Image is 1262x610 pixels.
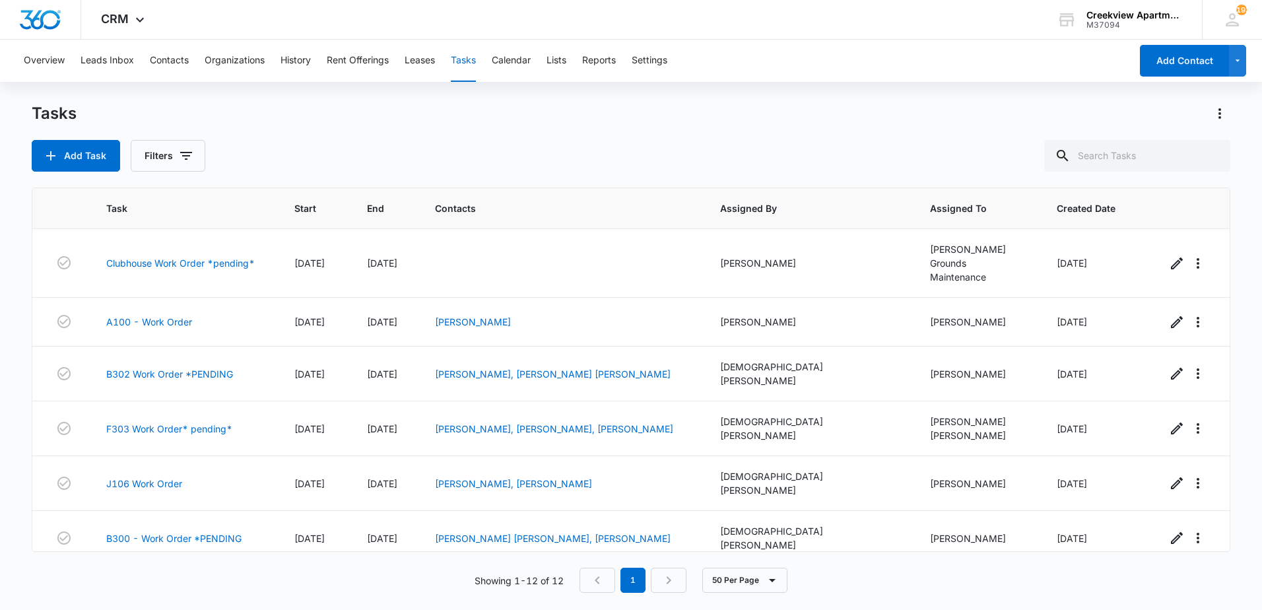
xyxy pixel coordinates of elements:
[106,477,182,491] a: J106 Work Order
[435,201,669,215] span: Contacts
[1057,316,1087,327] span: [DATE]
[720,201,879,215] span: Assigned By
[720,415,898,442] div: [DEMOGRAPHIC_DATA][PERSON_NAME]
[294,423,325,434] span: [DATE]
[294,316,325,327] span: [DATE]
[106,367,233,381] a: B302 Work Order *PENDING
[81,40,134,82] button: Leads Inbox
[101,12,129,26] span: CRM
[367,423,397,434] span: [DATE]
[1057,423,1087,434] span: [DATE]
[1209,103,1230,124] button: Actions
[150,40,189,82] button: Contacts
[1140,45,1229,77] button: Add Contact
[720,360,898,388] div: [DEMOGRAPHIC_DATA][PERSON_NAME]
[367,368,397,380] span: [DATE]
[294,478,325,489] span: [DATE]
[367,533,397,544] span: [DATE]
[106,531,242,545] a: B300 - Work Order *PENDING
[720,315,898,329] div: [PERSON_NAME]
[492,40,531,82] button: Calendar
[620,568,646,593] em: 1
[131,140,205,172] button: Filters
[1086,20,1183,30] div: account id
[632,40,667,82] button: Settings
[32,140,120,172] button: Add Task
[1044,140,1230,172] input: Search Tasks
[1236,5,1247,15] div: notifications count
[281,40,311,82] button: History
[367,257,397,269] span: [DATE]
[1057,478,1087,489] span: [DATE]
[930,201,1006,215] span: Assigned To
[1057,257,1087,269] span: [DATE]
[435,533,671,544] a: [PERSON_NAME] [PERSON_NAME], [PERSON_NAME]
[930,477,1025,491] div: [PERSON_NAME]
[930,242,1025,256] div: [PERSON_NAME]
[405,40,435,82] button: Leases
[106,315,192,329] a: A100 - Work Order
[106,201,244,215] span: Task
[720,524,898,552] div: [DEMOGRAPHIC_DATA][PERSON_NAME]
[1236,5,1247,15] span: 193
[294,533,325,544] span: [DATE]
[475,574,564,588] p: Showing 1-12 of 12
[1057,368,1087,380] span: [DATE]
[327,40,389,82] button: Rent Offerings
[930,315,1025,329] div: [PERSON_NAME]
[930,367,1025,381] div: [PERSON_NAME]
[702,568,787,593] button: 50 Per Page
[451,40,476,82] button: Tasks
[367,316,397,327] span: [DATE]
[435,423,673,434] a: [PERSON_NAME], [PERSON_NAME], [PERSON_NAME]
[1057,533,1087,544] span: [DATE]
[32,104,77,123] h1: Tasks
[582,40,616,82] button: Reports
[720,256,898,270] div: [PERSON_NAME]
[435,368,671,380] a: [PERSON_NAME], [PERSON_NAME] [PERSON_NAME]
[547,40,566,82] button: Lists
[435,316,511,327] a: [PERSON_NAME]
[294,368,325,380] span: [DATE]
[294,257,325,269] span: [DATE]
[294,201,316,215] span: Start
[720,469,898,497] div: [DEMOGRAPHIC_DATA][PERSON_NAME]
[930,531,1025,545] div: [PERSON_NAME]
[367,201,384,215] span: End
[1057,201,1115,215] span: Created Date
[367,478,397,489] span: [DATE]
[24,40,65,82] button: Overview
[106,422,232,436] a: F303 Work Order* pending*
[930,256,1025,284] div: Grounds Maintenance
[1086,10,1183,20] div: account name
[580,568,686,593] nav: Pagination
[205,40,265,82] button: Organizations
[435,478,592,489] a: [PERSON_NAME], [PERSON_NAME]
[106,256,255,270] a: Clubhouse Work Order *pending*
[930,415,1025,428] div: [PERSON_NAME]
[930,428,1025,442] div: [PERSON_NAME]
